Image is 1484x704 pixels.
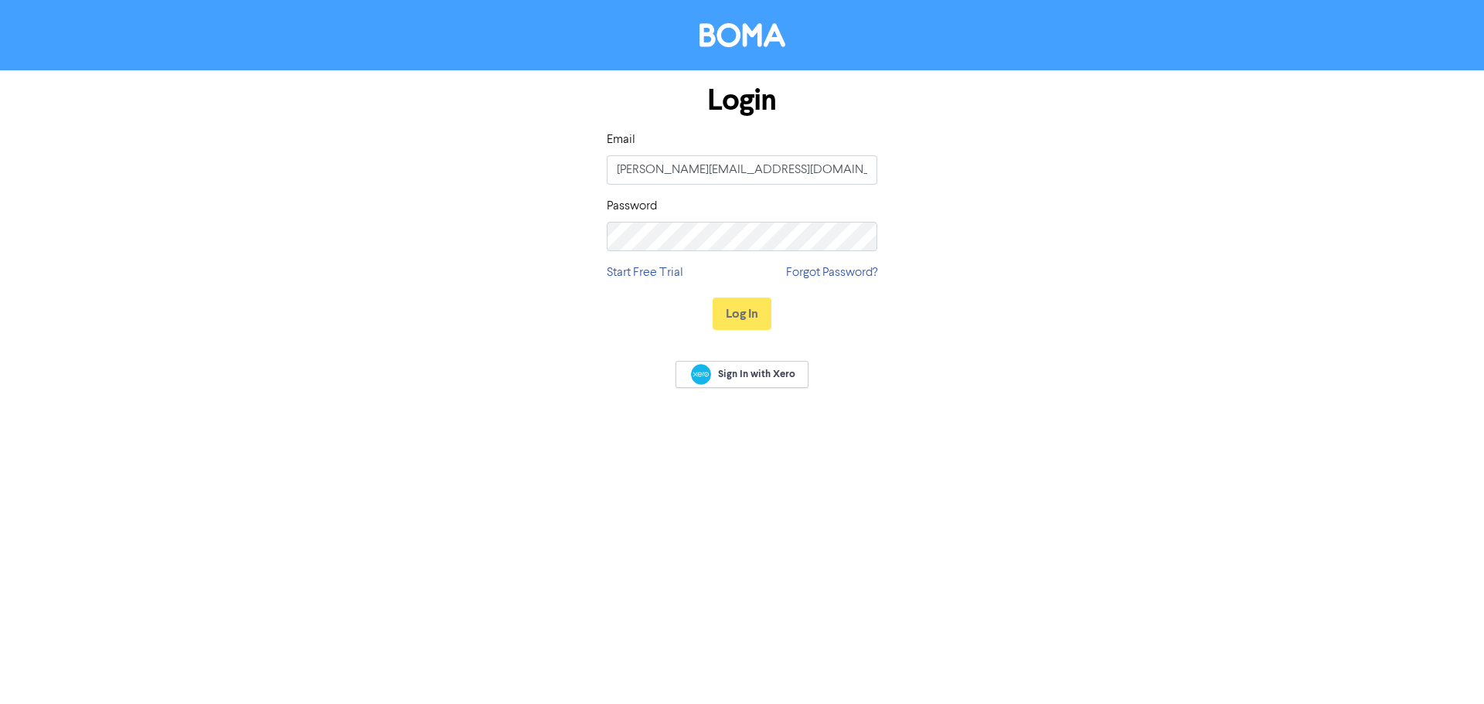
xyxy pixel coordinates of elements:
[699,23,785,47] img: BOMA Logo
[718,367,795,381] span: Sign In with Xero
[607,131,635,149] label: Email
[607,197,657,216] label: Password
[713,298,771,330] button: Log In
[607,83,877,118] h1: Login
[607,264,683,282] a: Start Free Trial
[786,264,877,282] a: Forgot Password?
[691,364,711,385] img: Xero logo
[676,361,808,388] a: Sign In with Xero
